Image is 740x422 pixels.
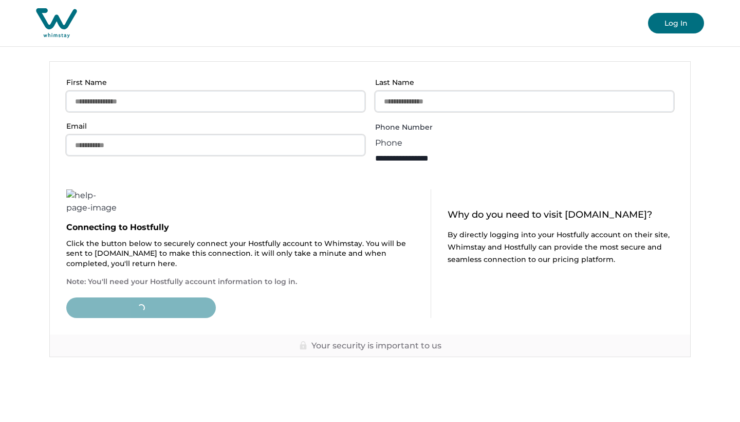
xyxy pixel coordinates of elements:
p: Email [66,122,359,131]
label: Phone Number [375,122,668,133]
div: Phone [375,137,457,149]
p: Last Name [375,78,668,87]
p: Click the button below to securely connect your Hostfully account to Whimstay. You will be sent t... [66,239,414,269]
p: Why do you need to visit [DOMAIN_NAME]? [448,210,674,220]
img: Whimstay Host [36,8,77,38]
p: First Name [66,78,359,87]
p: Note: You'll need your Hostfully account information to log in. [66,277,414,287]
p: Your security is important to us [311,341,441,351]
p: Connecting to Hostfully [66,222,414,233]
button: Log In [648,13,704,33]
p: By directly logging into your Hostfully account on their site, Whimstay and Hostfully can provide... [448,228,674,266]
img: help-page-image [66,189,118,214]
